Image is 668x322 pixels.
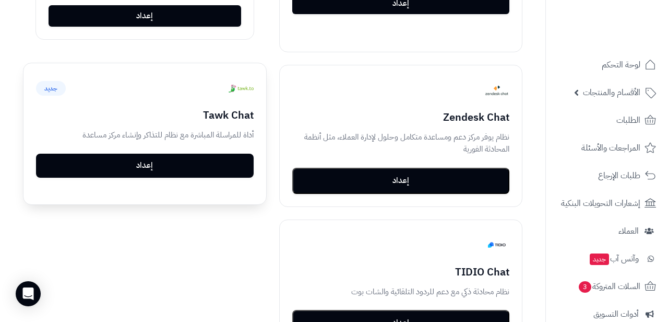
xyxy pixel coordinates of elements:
[552,52,662,77] a: لوحة التحكم
[16,281,41,306] div: Open Intercom Messenger
[589,251,639,266] span: وآتس آب
[581,141,640,155] span: المراجعات والأسئلة
[552,163,662,188] a: طلبات الإرجاع
[36,154,254,178] button: إعداد
[590,254,609,265] span: جديد
[292,286,510,298] p: نظام محادثة ذكي مع دعم للردود التلقائية والشات بوت
[484,78,509,103] img: Zendesk Chat
[598,168,640,183] span: طلبات الإرجاع
[292,131,510,155] p: نظام يوفر مركز دعم ومساعدة متكامل وحلول لإدارة العملاء، مثل أنظمة المحادثة الفورية
[49,5,241,27] a: إعداد
[552,274,662,299] a: السلات المتروكة3
[552,191,662,216] a: إشعارات التحويلات البنكية
[292,168,510,194] button: إعداد
[578,281,592,293] span: 3
[552,218,662,244] a: العملاء
[484,233,509,258] img: TIDIO Chat
[292,111,510,123] h3: Zendesk Chat
[552,246,662,271] a: وآتس آبجديد
[292,266,510,278] h3: TIDIO Chat
[618,224,639,238] span: العملاء
[602,57,640,72] span: لوحة التحكم
[36,129,254,141] p: أداة للمراسلة المباشرة مع نظام للتذاكر وإنشاء مركز مساعدة
[36,109,254,121] h3: Tawk Chat
[583,85,640,100] span: الأقسام والمنتجات
[561,196,640,211] span: إشعارات التحويلات البنكية
[36,81,66,96] span: جديد
[552,135,662,160] a: المراجعات والأسئلة
[616,113,640,128] span: الطلبات
[593,307,639,321] span: أدوات التسويق
[552,108,662,133] a: الطلبات
[597,8,658,30] img: logo-2.png
[578,279,640,294] span: السلات المتروكة
[229,76,254,101] img: Tawk.to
